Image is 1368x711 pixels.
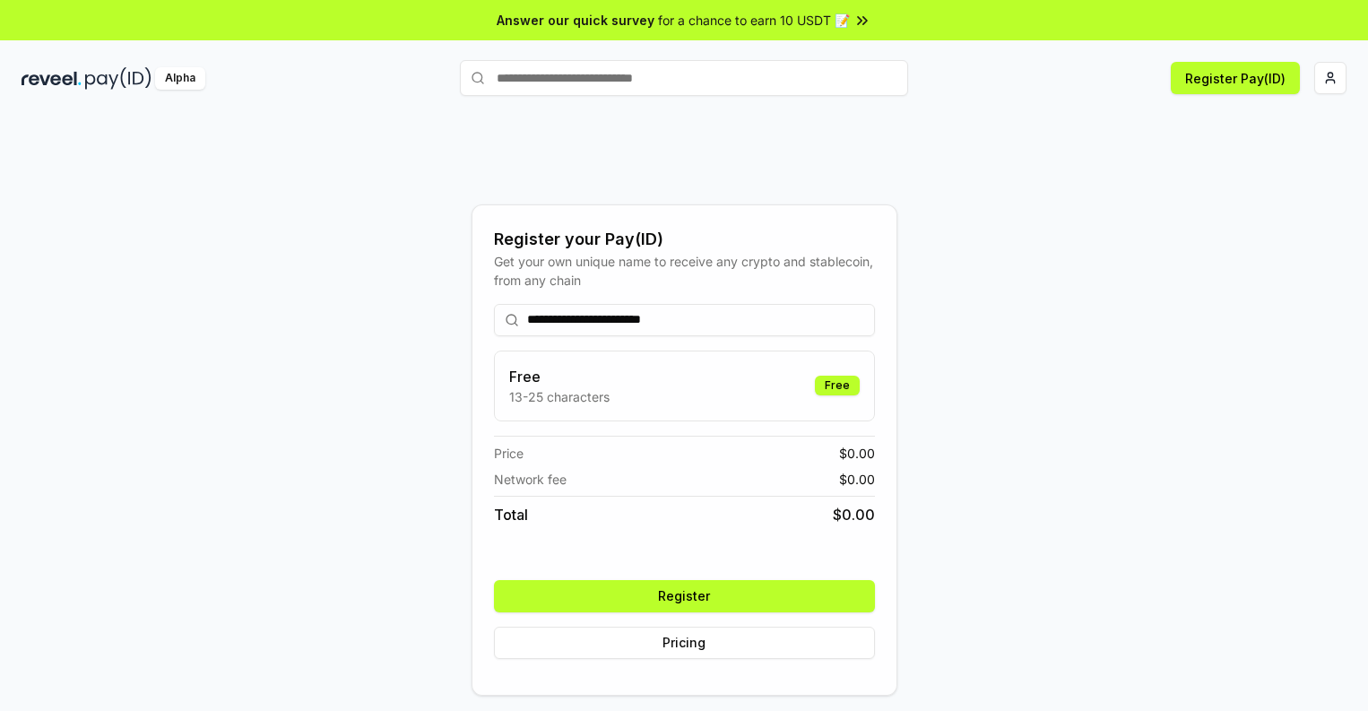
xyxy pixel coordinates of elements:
[815,376,860,395] div: Free
[494,252,875,290] div: Get your own unique name to receive any crypto and stablecoin, from any chain
[833,504,875,525] span: $ 0.00
[494,504,528,525] span: Total
[494,627,875,659] button: Pricing
[85,67,152,90] img: pay_id
[494,444,524,463] span: Price
[1171,62,1300,94] button: Register Pay(ID)
[155,67,205,90] div: Alpha
[494,470,567,489] span: Network fee
[839,470,875,489] span: $ 0.00
[494,580,875,612] button: Register
[658,11,850,30] span: for a chance to earn 10 USDT 📝
[494,227,875,252] div: Register your Pay(ID)
[839,444,875,463] span: $ 0.00
[509,387,610,406] p: 13-25 characters
[22,67,82,90] img: reveel_dark
[497,11,654,30] span: Answer our quick survey
[509,366,610,387] h3: Free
